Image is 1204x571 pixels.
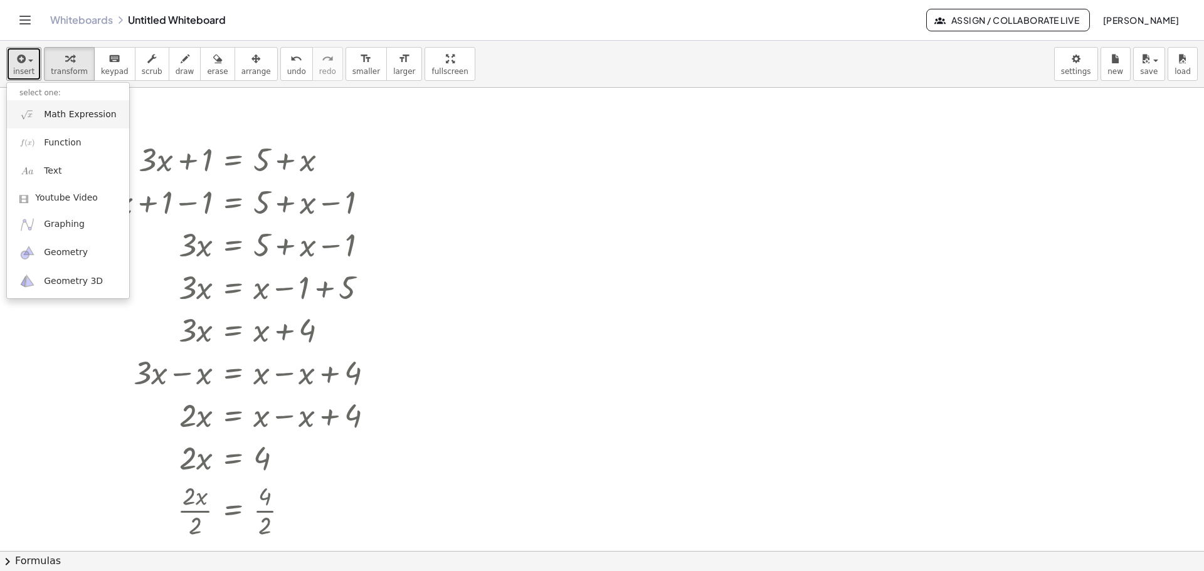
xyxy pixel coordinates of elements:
span: Geometry 3D [44,275,103,288]
img: ggb-geometry.svg [19,245,35,261]
i: undo [290,51,302,66]
li: select one: [7,86,129,100]
span: settings [1061,67,1091,76]
span: larger [393,67,415,76]
button: undoundo [280,47,313,81]
button: format_sizelarger [386,47,422,81]
button: new [1101,47,1131,81]
span: transform [51,67,88,76]
a: Text [7,157,129,186]
span: keypad [101,67,129,76]
span: arrange [241,67,271,76]
button: fullscreen [425,47,475,81]
button: scrub [135,47,169,81]
button: settings [1054,47,1098,81]
span: Assign / Collaborate Live [937,14,1079,26]
i: format_size [360,51,372,66]
span: Math Expression [44,108,116,121]
button: keyboardkeypad [94,47,135,81]
a: Geometry 3D [7,267,129,295]
span: new [1107,67,1123,76]
button: format_sizesmaller [346,47,387,81]
button: save [1133,47,1165,81]
span: Graphing [44,218,85,231]
span: Geometry [44,246,88,259]
span: save [1140,67,1158,76]
button: arrange [235,47,278,81]
button: Assign / Collaborate Live [926,9,1090,31]
span: Text [44,165,61,177]
button: erase [200,47,235,81]
img: ggb-graphing.svg [19,217,35,233]
a: Geometry [7,239,129,267]
button: Toggle navigation [15,10,35,30]
span: load [1175,67,1191,76]
span: fullscreen [431,67,468,76]
a: Youtube Video [7,186,129,211]
span: scrub [142,67,162,76]
button: redoredo [312,47,343,81]
span: insert [13,67,34,76]
button: transform [44,47,95,81]
span: smaller [352,67,380,76]
button: [PERSON_NAME] [1092,9,1189,31]
span: undo [287,67,306,76]
button: draw [169,47,201,81]
a: Function [7,128,129,157]
span: erase [207,67,228,76]
span: Youtube Video [35,192,98,204]
img: Aa.png [19,164,35,179]
i: keyboard [108,51,120,66]
i: redo [322,51,334,66]
i: format_size [398,51,410,66]
span: draw [176,67,194,76]
img: sqrt_x.png [19,107,35,122]
a: Math Expression [7,100,129,128]
img: ggb-3d.svg [19,273,35,289]
span: [PERSON_NAME] [1102,14,1179,26]
img: f_x.png [19,135,35,150]
span: redo [319,67,336,76]
a: Whiteboards [50,14,113,26]
a: Graphing [7,211,129,239]
button: load [1168,47,1198,81]
button: insert [6,47,41,81]
span: Function [44,137,82,149]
